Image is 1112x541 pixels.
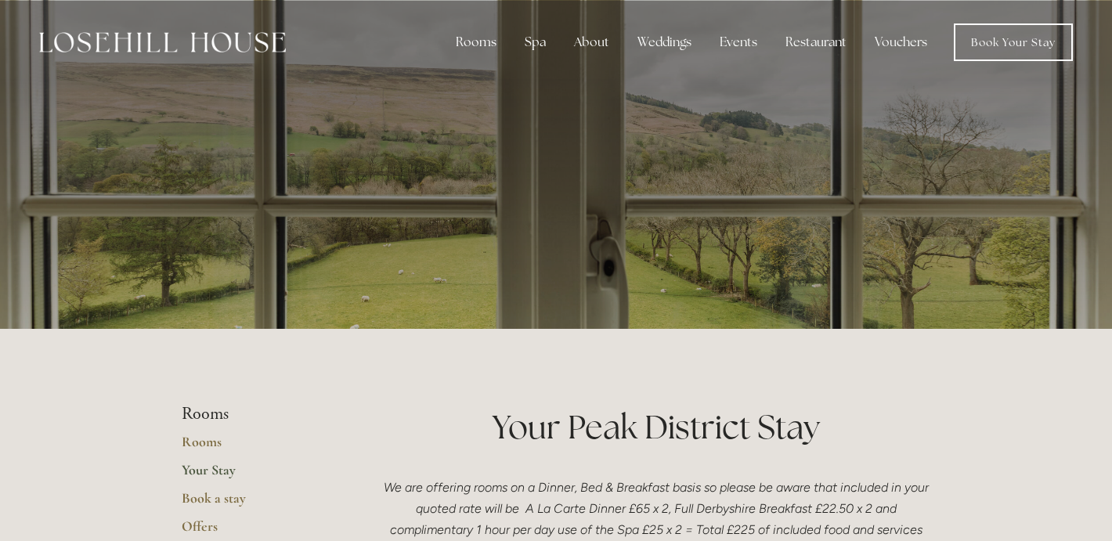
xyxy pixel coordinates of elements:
li: Rooms [182,404,331,424]
a: Rooms [182,433,331,461]
div: Restaurant [773,27,859,58]
em: We are offering rooms on a Dinner, Bed & Breakfast basis so please be aware that included in your... [384,480,932,537]
div: Events [707,27,770,58]
div: Rooms [443,27,509,58]
a: Book Your Stay [954,23,1073,61]
h1: Your Peak District Stay [381,404,930,450]
div: Weddings [625,27,704,58]
img: Losehill House [39,32,286,52]
a: Your Stay [182,461,331,489]
div: Spa [512,27,558,58]
a: Book a stay [182,489,331,518]
div: About [561,27,622,58]
a: Vouchers [862,27,940,58]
